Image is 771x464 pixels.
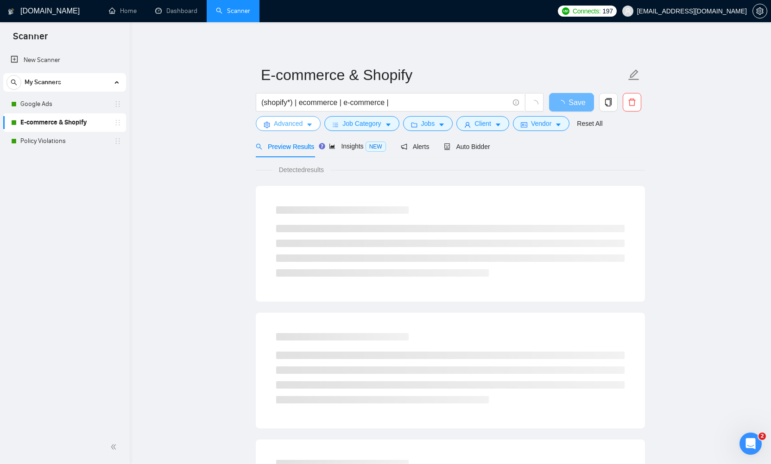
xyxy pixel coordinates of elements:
[474,118,491,129] span: Client
[464,121,471,128] span: user
[438,121,445,128] span: caret-down
[272,165,330,175] span: Detected results
[11,51,119,69] a: New Scanner
[513,99,519,105] span: info-circle
[332,121,339,128] span: bars
[7,79,21,86] span: search
[562,7,569,15] img: upwork-logo.png
[6,75,21,90] button: search
[555,121,562,128] span: caret-down
[569,97,585,108] span: Save
[366,142,386,152] span: NEW
[256,116,321,131] button: settingAdvancedcaret-down
[261,97,509,108] input: Search Freelance Jobs...
[625,8,631,14] span: user
[573,6,600,16] span: Connects:
[623,98,641,106] span: delete
[623,93,641,111] button: delete
[403,116,453,131] button: folderJobscaret-down
[324,116,399,131] button: barsJob Categorycaret-down
[401,143,430,150] span: Alerts
[521,121,527,128] span: idcard
[456,116,509,131] button: userClientcaret-down
[20,95,108,113] a: Google Ads
[329,142,385,150] span: Insights
[6,30,55,49] span: Scanner
[495,121,501,128] span: caret-down
[758,433,766,440] span: 2
[329,143,335,149] span: area-chart
[752,4,767,19] button: setting
[109,7,137,15] a: homeHome
[3,51,126,69] li: New Scanner
[3,73,126,150] li: My Scanners
[421,118,435,129] span: Jobs
[411,121,417,128] span: folder
[600,98,617,106] span: copy
[318,142,326,150] div: Tooltip anchor
[628,69,640,81] span: edit
[8,4,14,19] img: logo
[753,7,767,15] span: setting
[264,121,270,128] span: setting
[599,93,618,111] button: copy
[114,137,121,145] span: holder
[557,100,569,107] span: loading
[20,132,108,150] a: Policy Violations
[306,121,313,128] span: caret-down
[752,7,767,15] a: setting
[602,6,613,16] span: 197
[114,100,121,108] span: holder
[549,93,594,111] button: Save
[20,113,108,132] a: E-commerce & Shopify
[342,118,381,129] span: Job Category
[577,118,602,129] a: Reset All
[25,73,61,92] span: My Scanners
[256,143,314,150] span: Preview Results
[444,143,450,150] span: robot
[385,121,392,128] span: caret-down
[256,143,262,150] span: search
[114,119,121,126] span: holder
[531,118,551,129] span: Vendor
[155,7,197,15] a: dashboardDashboard
[530,100,538,108] span: loading
[739,433,762,455] iframe: Intercom live chat
[274,118,303,129] span: Advanced
[110,442,120,452] span: double-left
[261,63,626,87] input: Scanner name...
[444,143,490,150] span: Auto Bidder
[401,143,407,150] span: notification
[513,116,569,131] button: idcardVendorcaret-down
[216,7,250,15] a: searchScanner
